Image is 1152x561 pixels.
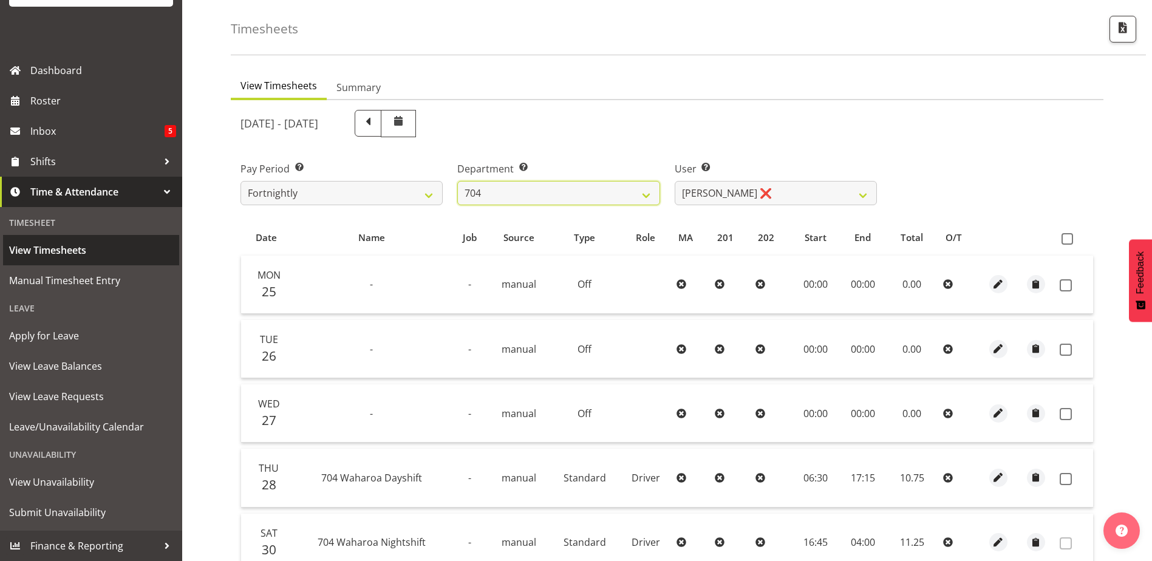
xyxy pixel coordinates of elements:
[9,357,173,375] span: View Leave Balances
[30,122,165,140] span: Inbox
[248,231,285,245] div: Date
[840,256,886,314] td: 00:00
[550,384,620,443] td: Off
[3,442,179,467] div: Unavailability
[840,449,886,507] td: 17:15
[792,384,840,443] td: 00:00
[886,256,938,314] td: 0.00
[675,161,877,176] label: User
[502,535,536,549] span: manual
[717,231,744,245] div: 201
[9,473,173,491] span: View Unavailability
[262,347,276,364] span: 26
[468,471,471,484] span: -
[886,449,938,507] td: 10.75
[847,231,879,245] div: End
[240,78,317,93] span: View Timesheets
[262,283,276,300] span: 25
[9,241,173,259] span: View Timesheets
[799,231,833,245] div: Start
[30,537,158,555] span: Finance & Reporting
[886,320,938,378] td: 0.00
[840,320,886,378] td: 00:00
[1129,239,1152,322] button: Feedback - Show survey
[1116,525,1128,537] img: help-xxl-2.png
[556,231,613,245] div: Type
[468,535,471,549] span: -
[792,449,840,507] td: 06:30
[758,231,785,245] div: 202
[262,412,276,429] span: 27
[3,321,179,351] a: Apply for Leave
[30,183,158,201] span: Time & Attendance
[893,231,932,245] div: Total
[231,22,298,36] h4: Timesheets
[632,471,660,484] span: Driver
[3,381,179,412] a: View Leave Requests
[3,265,179,296] a: Manual Timesheet Entry
[30,61,176,80] span: Dashboard
[3,412,179,442] a: Leave/Unavailability Calendar
[502,471,536,484] span: manual
[262,541,276,558] span: 30
[262,476,276,493] span: 28
[840,384,886,443] td: 00:00
[792,320,840,378] td: 00:00
[550,449,620,507] td: Standard
[550,256,620,314] td: Off
[3,296,179,321] div: Leave
[9,503,173,522] span: Submit Unavailability
[1109,16,1136,42] button: Export CSV
[550,320,620,378] td: Off
[468,407,471,420] span: -
[792,256,840,314] td: 00:00
[458,231,482,245] div: Job
[336,80,381,95] span: Summary
[9,271,173,290] span: Manual Timesheet Entry
[240,161,443,176] label: Pay Period
[457,161,660,176] label: Department
[30,152,158,171] span: Shifts
[257,268,281,282] span: Mon
[259,461,279,475] span: Thu
[502,407,536,420] span: manual
[318,535,426,549] span: 704 Waharoa Nightshift
[370,407,373,420] span: -
[886,384,938,443] td: 0.00
[370,277,373,291] span: -
[678,231,703,245] div: MA
[165,125,176,137] span: 5
[9,418,173,436] span: Leave/Unavailability Calendar
[502,342,536,356] span: manual
[258,397,280,410] span: Wed
[496,231,542,245] div: Source
[9,387,173,406] span: View Leave Requests
[9,327,173,345] span: Apply for Leave
[502,277,536,291] span: manual
[3,351,179,381] a: View Leave Balances
[468,342,471,356] span: -
[240,117,318,130] h5: [DATE] - [DATE]
[946,231,972,245] div: O/T
[260,333,278,346] span: Tue
[321,471,422,484] span: 704 Waharoa Dayshift
[632,535,660,549] span: Driver
[468,277,471,291] span: -
[3,235,179,265] a: View Timesheets
[30,92,176,110] span: Roster
[3,467,179,497] a: View Unavailability
[3,210,179,235] div: Timesheet
[3,497,179,528] a: Submit Unavailability
[1135,251,1146,294] span: Feedback
[370,342,373,356] span: -
[299,231,444,245] div: Name
[261,526,278,540] span: Sat
[627,231,664,245] div: Role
